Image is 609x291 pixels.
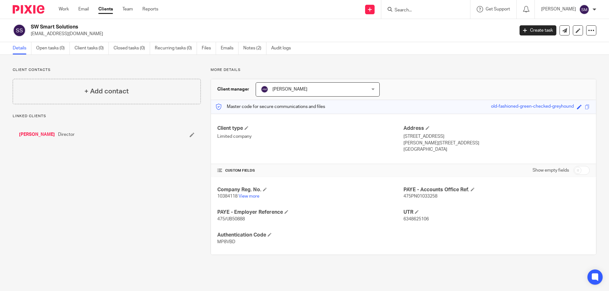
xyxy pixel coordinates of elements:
span: 10384118 [217,194,238,199]
img: svg%3E [261,85,268,93]
a: View more [239,194,259,199]
a: Client tasks (0) [75,42,109,54]
img: svg%3E [579,4,589,15]
h4: PAYE - Employer Reference [217,209,403,216]
p: [EMAIL_ADDRESS][DOMAIN_NAME] [31,31,510,37]
a: Reports [142,6,158,12]
span: [PERSON_NAME] [272,87,307,92]
div: old-fashioned-green-checked-greyhound [491,103,574,111]
input: Search [394,8,451,13]
span: 475/UB50888 [217,217,245,221]
h4: PAYE - Accounts Office Ref. [403,187,590,193]
p: [PERSON_NAME][STREET_ADDRESS] [403,140,590,146]
p: [PERSON_NAME] [541,6,576,12]
h2: SW Smart Solutions [31,24,414,30]
p: Client contacts [13,67,201,73]
h4: Client type [217,125,403,132]
a: Closed tasks (0) [114,42,150,54]
a: Details [13,42,31,54]
h4: CUSTOM FIELDS [217,168,403,173]
a: Clients [98,6,113,12]
a: Open tasks (0) [36,42,70,54]
img: Pixie [13,5,44,14]
a: Emails [221,42,239,54]
a: Email [78,6,89,12]
span: MP8VBD [217,240,235,244]
a: Audit logs [271,42,296,54]
a: Team [122,6,133,12]
label: Show empty fields [533,167,569,174]
p: More details [211,67,596,73]
p: [GEOGRAPHIC_DATA] [403,146,590,153]
p: Linked clients [13,114,201,119]
a: [PERSON_NAME] [19,131,55,138]
h3: Client manager [217,86,249,92]
p: [STREET_ADDRESS] [403,133,590,140]
a: Work [59,6,69,12]
span: 475PN01033258 [403,194,437,199]
h4: Authentication Code [217,232,403,238]
h4: Company Reg. No. [217,187,403,193]
a: Recurring tasks (0) [155,42,197,54]
h4: UTR [403,209,590,216]
h4: Address [403,125,590,132]
a: Notes (2) [243,42,266,54]
span: Get Support [486,7,510,11]
a: Create task [520,25,556,35]
p: Limited company [217,133,403,140]
p: Master code for secure communications and files [216,104,325,110]
a: Files [202,42,216,54]
h4: + Add contact [84,86,129,96]
span: 6348625106 [403,217,429,221]
img: svg%3E [13,24,26,37]
span: Director [58,131,75,138]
